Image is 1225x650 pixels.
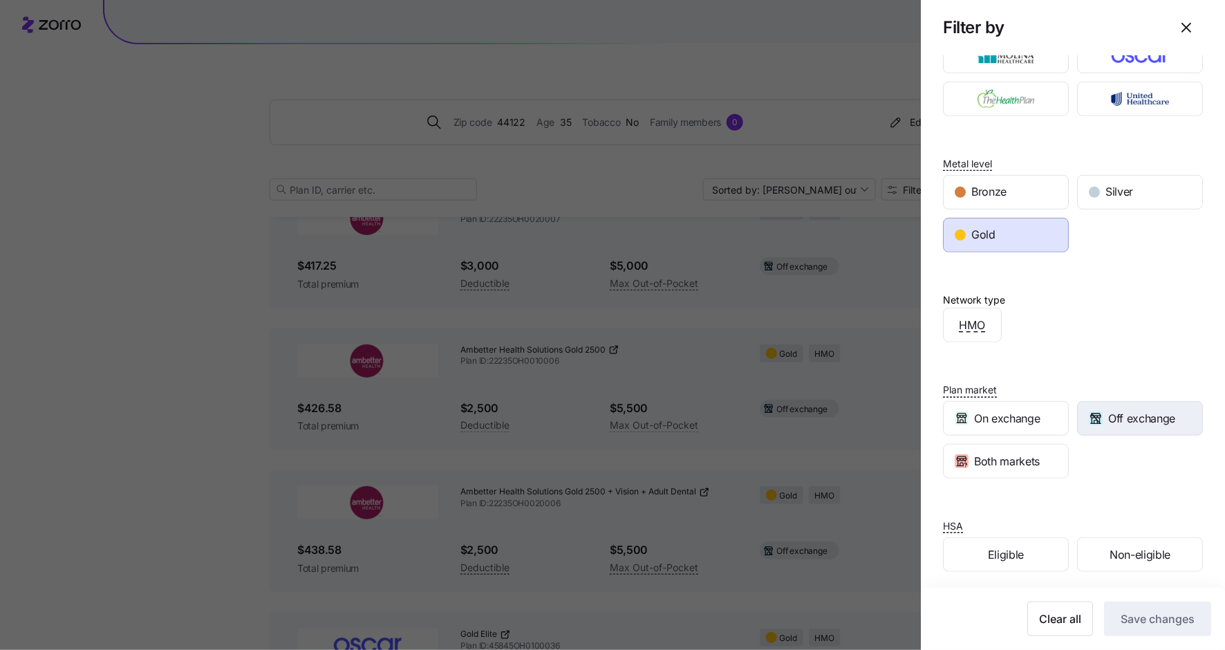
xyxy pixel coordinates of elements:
[943,17,1159,38] h1: Filter by
[1039,611,1081,627] span: Clear all
[974,410,1040,427] span: On exchange
[1104,602,1211,636] button: Save changes
[955,85,1057,113] img: The Health Plan
[943,292,1005,308] div: Network type
[1027,602,1093,636] button: Clear all
[960,317,986,334] span: HMO
[1110,546,1170,564] span: Non-eligible
[988,546,1024,564] span: Eligible
[971,226,995,243] span: Gold
[1090,42,1191,70] img: Oscar
[1105,183,1133,201] span: Silver
[1108,410,1175,427] span: Off exchange
[1090,85,1191,113] img: UnitedHealthcare
[974,453,1040,470] span: Both markets
[971,183,1007,201] span: Bronze
[1121,611,1195,627] span: Save changes
[943,519,963,533] span: HSA
[955,42,1057,70] img: Molina
[943,157,992,171] span: Metal level
[943,383,997,397] span: Plan market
